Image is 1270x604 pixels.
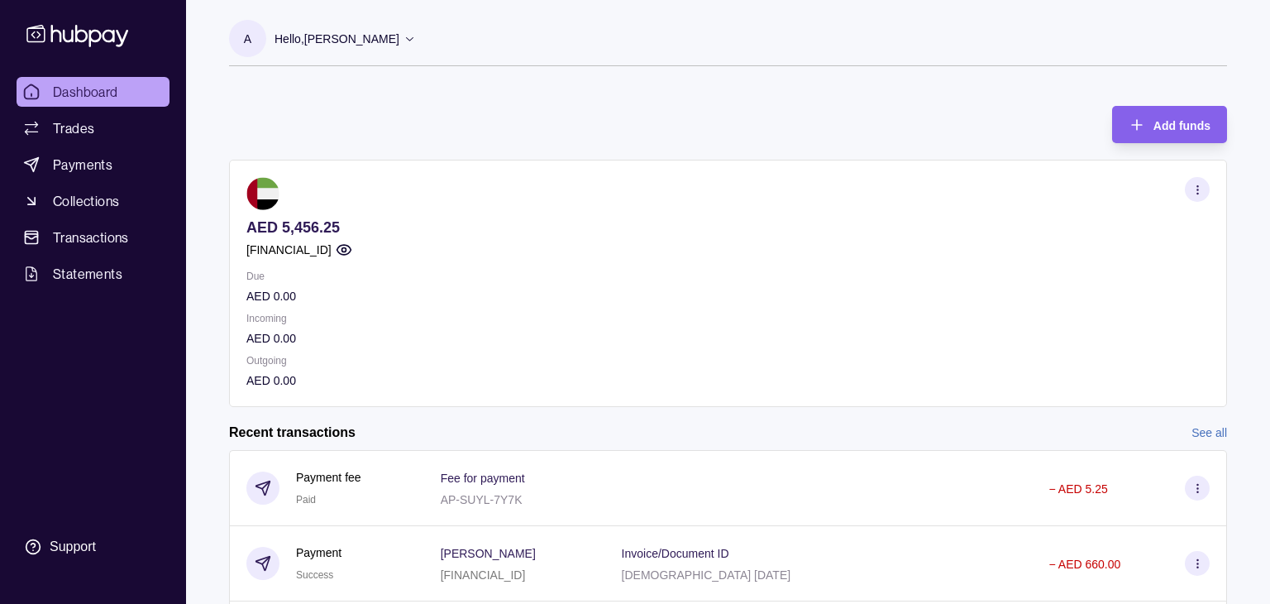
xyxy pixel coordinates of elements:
p: A [244,30,251,48]
span: Add funds [1153,119,1210,132]
span: Dashboard [53,82,118,102]
a: Support [17,530,169,564]
p: Payment fee [296,468,361,487]
p: Hello, [PERSON_NAME] [275,30,399,48]
a: See all [1191,424,1227,442]
p: AED 0.00 [246,329,1210,348]
p: − AED 5.25 [1048,482,1107,496]
span: Statements [53,264,122,284]
a: Trades [17,113,169,143]
p: Invoice/Document ID [622,547,729,560]
span: Transactions [53,228,129,247]
p: Outgoing [246,352,1210,370]
p: [PERSON_NAME] [441,547,536,560]
p: − AED 660.00 [1048,558,1120,571]
p: Incoming [246,309,1210,328]
a: Statements [17,259,169,289]
span: Payments [53,155,112,175]
p: AED 0.00 [246,372,1210,390]
button: Add funds [1112,106,1227,143]
div: Support [50,538,96,556]
p: AED 5,456.25 [246,218,1210,237]
a: Dashboard [17,77,169,107]
p: Fee for payment [441,472,525,485]
span: Trades [53,118,94,138]
p: AP-SUYL-7Y7K [441,493,523,506]
span: Collections [53,191,119,211]
span: Paid [296,494,316,506]
p: [DEMOGRAPHIC_DATA] [DATE] [622,568,791,582]
img: ae [246,177,279,210]
p: Payment [296,544,341,562]
a: Collections [17,186,169,216]
p: Due [246,267,1210,285]
p: [FINANCIAL_ID] [246,241,332,259]
h2: Recent transactions [229,424,356,442]
p: AED 0.00 [246,287,1210,305]
span: Success [296,569,333,581]
a: Transactions [17,223,169,252]
a: Payments [17,150,169,180]
p: [FINANCIAL_ID] [441,568,526,582]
